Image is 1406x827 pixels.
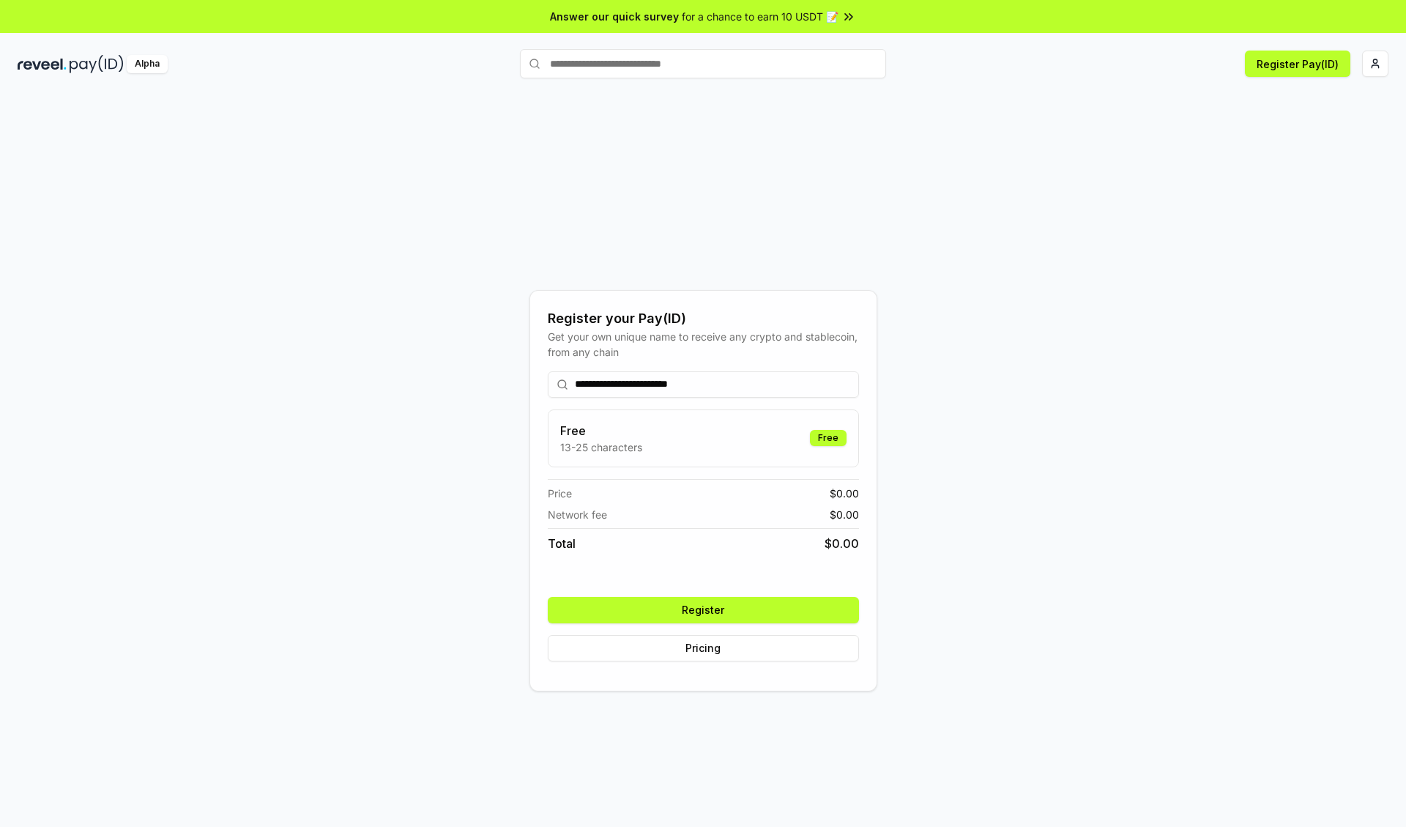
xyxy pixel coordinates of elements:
[548,308,859,329] div: Register your Pay(ID)
[548,507,607,522] span: Network fee
[70,55,124,73] img: pay_id
[830,507,859,522] span: $ 0.00
[1245,51,1350,77] button: Register Pay(ID)
[548,329,859,360] div: Get your own unique name to receive any crypto and stablecoin, from any chain
[18,55,67,73] img: reveel_dark
[548,597,859,623] button: Register
[560,422,642,440] h3: Free
[830,486,859,501] span: $ 0.00
[560,440,642,455] p: 13-25 characters
[548,635,859,661] button: Pricing
[548,486,572,501] span: Price
[548,535,576,552] span: Total
[825,535,859,552] span: $ 0.00
[550,9,679,24] span: Answer our quick survey
[810,430,847,446] div: Free
[127,55,168,73] div: Alpha
[682,9,838,24] span: for a chance to earn 10 USDT 📝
